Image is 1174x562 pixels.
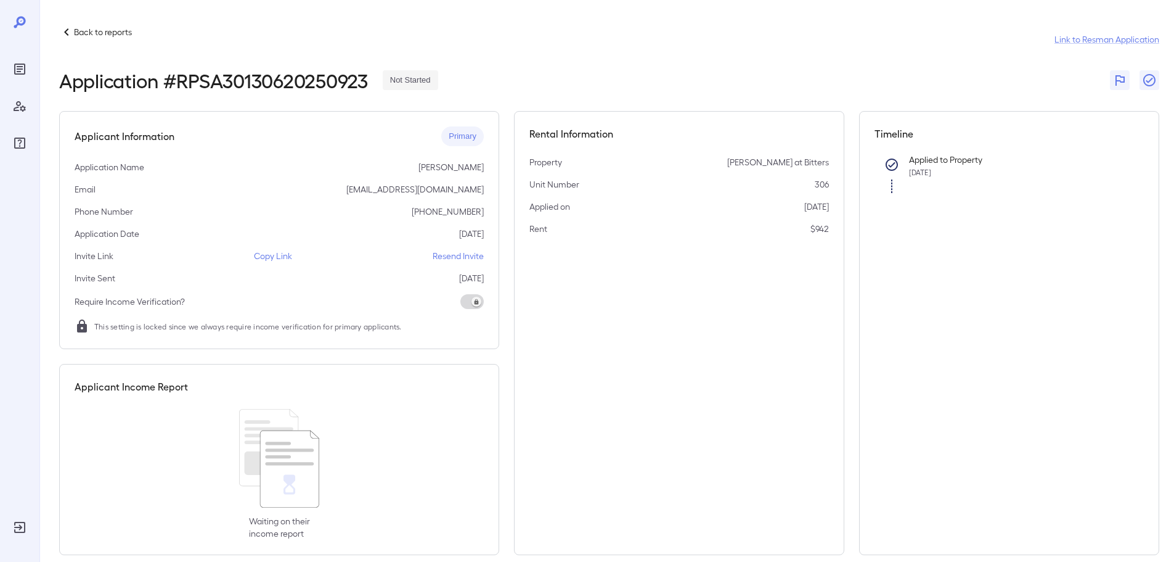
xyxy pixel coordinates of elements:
p: Invite Sent [75,272,115,284]
span: Primary [441,131,484,143]
h5: Rental Information [529,126,829,141]
p: Phone Number [75,205,133,218]
p: Copy Link [254,250,292,262]
p: Resend Invite [433,250,484,262]
p: Invite Link [75,250,113,262]
p: Email [75,183,96,196]
p: Require Income Verification? [75,295,185,308]
button: Flag Report [1110,70,1130,90]
span: [DATE] [909,168,931,176]
div: Reports [10,59,30,79]
p: 306 [815,178,829,191]
span: This setting is locked since we always require income verification for primary applicants. [94,320,402,333]
div: FAQ [10,133,30,153]
p: [DATE] [459,272,484,284]
p: Back to reports [74,26,132,38]
h5: Timeline [874,126,1144,141]
p: Rent [529,223,547,235]
p: [PERSON_NAME] at Bitters [727,156,829,168]
p: Application Name [75,161,144,173]
button: Close Report [1139,70,1159,90]
p: Property [529,156,562,168]
h5: Applicant Information [75,129,174,144]
div: Manage Users [10,96,30,116]
p: Application Date [75,228,139,240]
p: $942 [810,223,829,235]
a: Link to Resman Application [1054,33,1159,46]
p: [EMAIL_ADDRESS][DOMAIN_NAME] [346,183,484,196]
div: Log Out [10,518,30,537]
p: Waiting on their income report [249,515,310,540]
p: Applied on [529,200,570,213]
h2: Application # RPSA30130620250923 [59,69,368,91]
h5: Applicant Income Report [75,379,188,394]
p: Applied to Property [909,154,1125,166]
p: Unit Number [529,178,579,191]
p: [DATE] [804,200,829,213]
span: Not Started [383,75,438,86]
p: [DATE] [459,228,484,240]
p: [PHONE_NUMBER] [412,205,484,218]
p: [PERSON_NAME] [418,161,484,173]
